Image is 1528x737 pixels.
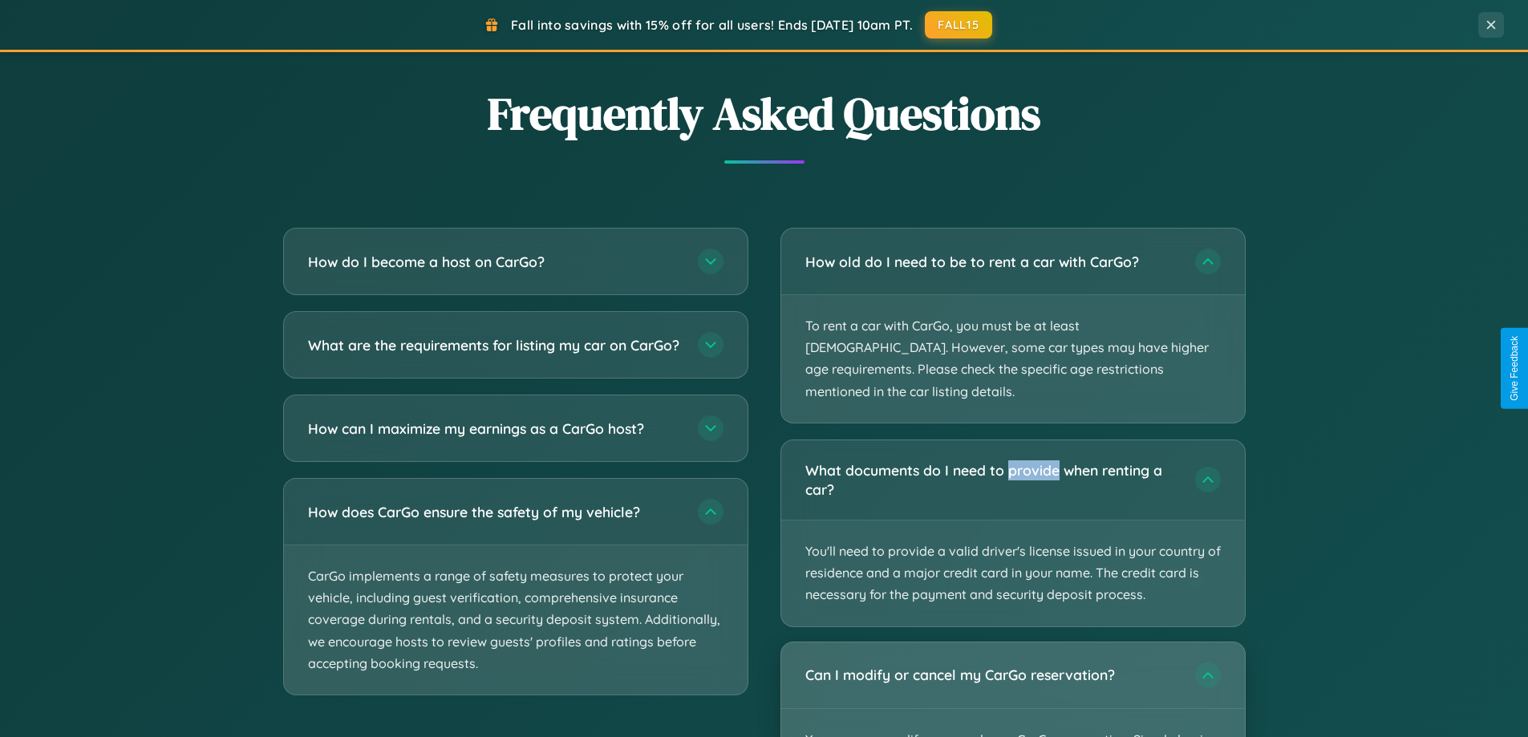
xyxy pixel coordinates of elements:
[283,83,1246,144] h2: Frequently Asked Questions
[308,502,682,522] h3: How does CarGo ensure the safety of my vehicle?
[805,460,1179,500] h3: What documents do I need to provide when renting a car?
[308,252,682,272] h3: How do I become a host on CarGo?
[308,419,682,439] h3: How can I maximize my earnings as a CarGo host?
[1509,336,1520,401] div: Give Feedback
[781,295,1245,423] p: To rent a car with CarGo, you must be at least [DEMOGRAPHIC_DATA]. However, some car types may ha...
[805,665,1179,685] h3: Can I modify or cancel my CarGo reservation?
[925,11,992,38] button: FALL15
[308,335,682,355] h3: What are the requirements for listing my car on CarGo?
[805,252,1179,272] h3: How old do I need to be to rent a car with CarGo?
[781,520,1245,626] p: You'll need to provide a valid driver's license issued in your country of residence and a major c...
[284,545,748,694] p: CarGo implements a range of safety measures to protect your vehicle, including guest verification...
[511,17,913,33] span: Fall into savings with 15% off for all users! Ends [DATE] 10am PT.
